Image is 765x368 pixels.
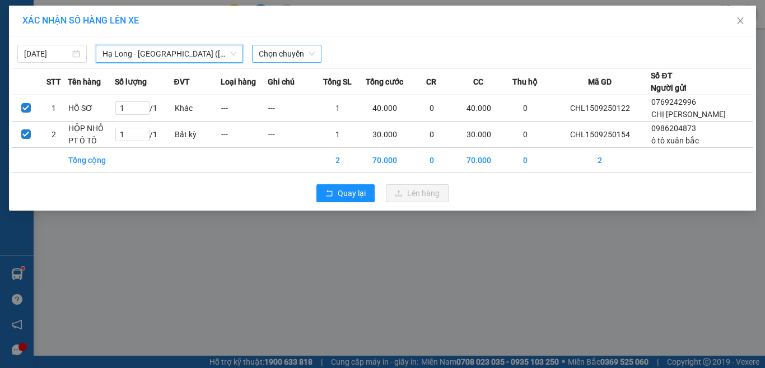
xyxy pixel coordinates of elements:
span: Mã GD [588,76,612,88]
span: STT [46,76,61,88]
td: CHL1509250154 [549,122,651,148]
span: CHỊ [PERSON_NAME] [651,110,726,119]
td: --- [221,95,268,122]
strong: Công ty TNHH Phúc Xuyên [12,6,105,30]
span: down [230,50,237,57]
td: / 1 [115,95,174,122]
td: 0 [502,122,549,148]
td: 1 [315,122,362,148]
td: 0 [408,148,455,173]
td: 2 [549,148,651,173]
td: 40.000 [361,95,408,122]
span: Gửi hàng [GEOGRAPHIC_DATA]: Hotline: [5,32,113,72]
td: 2 [315,148,362,173]
td: 0 [408,95,455,122]
span: Quay lại [338,187,366,199]
td: 0 [502,148,549,173]
td: 0 [408,122,455,148]
span: XÁC NHẬN SỐ HÀNG LÊN XE [22,15,139,26]
span: rollback [325,189,333,198]
div: Số ĐT Người gửi [651,69,687,94]
td: 70.000 [361,148,408,173]
button: rollbackQuay lại [316,184,375,202]
span: Hạ Long - Hà Nội (Hàng hóa) [102,45,236,62]
td: / 1 [115,122,174,148]
span: ĐVT [174,76,190,88]
span: 0986204873 [651,124,696,133]
td: 30.000 [455,122,502,148]
input: 15/09/2025 [24,48,70,60]
td: 70.000 [455,148,502,173]
td: 1 [315,95,362,122]
button: uploadLên hàng [386,184,449,202]
span: ô tô xuân bắc [651,136,699,145]
button: Close [725,6,756,37]
td: 2 [40,122,68,148]
td: Khác [174,95,221,122]
span: CR [426,76,436,88]
span: close [736,16,745,25]
td: HỘP NHỎ PT Ô TÔ [68,122,115,148]
td: 30.000 [361,122,408,148]
span: Gửi hàng Hạ Long: Hotline: [10,75,108,105]
span: Loại hàng [221,76,256,88]
span: Số lượng [115,76,147,88]
strong: 024 3236 3236 - [6,43,113,62]
span: Tên hàng [68,76,101,88]
td: --- [221,122,268,148]
td: --- [268,122,315,148]
span: Tổng cước [366,76,403,88]
span: Ghi chú [268,76,295,88]
span: Tổng SL [323,76,352,88]
span: CC [473,76,483,88]
td: Tổng cộng [68,148,115,173]
span: 0769242996 [651,97,696,106]
td: Bất kỳ [174,122,221,148]
td: --- [268,95,315,122]
td: CHL1509250122 [549,95,651,122]
td: 0 [502,95,549,122]
td: HỒ SƠ [68,95,115,122]
span: Thu hộ [512,76,538,88]
td: 1 [40,95,68,122]
strong: 0888 827 827 - 0848 827 827 [24,53,112,72]
td: 40.000 [455,95,502,122]
span: Chọn chuyến [259,45,315,62]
